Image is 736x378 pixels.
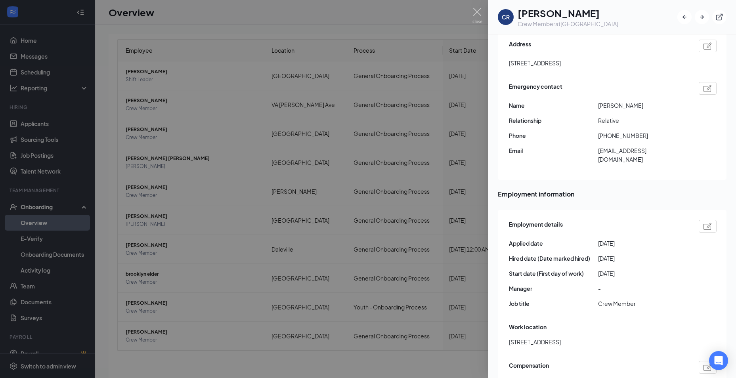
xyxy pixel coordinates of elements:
span: - [598,284,687,293]
svg: ArrowRight [698,13,706,21]
button: ExternalLink [712,10,726,24]
span: [STREET_ADDRESS] [509,59,561,67]
span: Hired date (Date marked hired) [509,254,598,263]
button: ArrowRight [695,10,709,24]
h1: [PERSON_NAME] [518,6,618,20]
span: [DATE] [598,239,687,248]
div: Crew Member at [GEOGRAPHIC_DATA] [518,20,618,28]
span: Applied date [509,239,598,248]
span: Manager [509,284,598,293]
span: [DATE] [598,269,687,278]
div: Open Intercom Messenger [709,351,728,370]
span: [DATE] [598,254,687,263]
span: Employment details [509,220,563,233]
span: Email [509,146,598,155]
span: Relative [598,116,687,125]
span: Employment information [498,189,726,199]
span: Name [509,101,598,110]
svg: ExternalLink [715,13,723,21]
span: Emergency contact [509,82,562,95]
div: CR [502,13,510,21]
span: [PHONE_NUMBER] [598,131,687,140]
svg: ArrowLeftNew [681,13,688,21]
span: Job title [509,299,598,308]
span: Address [509,40,531,52]
span: [EMAIL_ADDRESS][DOMAIN_NAME] [598,146,687,164]
span: [STREET_ADDRESS] [509,338,561,346]
span: Start date (First day of work) [509,269,598,278]
button: ArrowLeftNew [677,10,692,24]
span: Phone [509,131,598,140]
span: Compensation [509,361,549,374]
span: Crew Member [598,299,687,308]
span: [PERSON_NAME] [598,101,687,110]
span: Work location [509,323,547,331]
span: Relationship [509,116,598,125]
